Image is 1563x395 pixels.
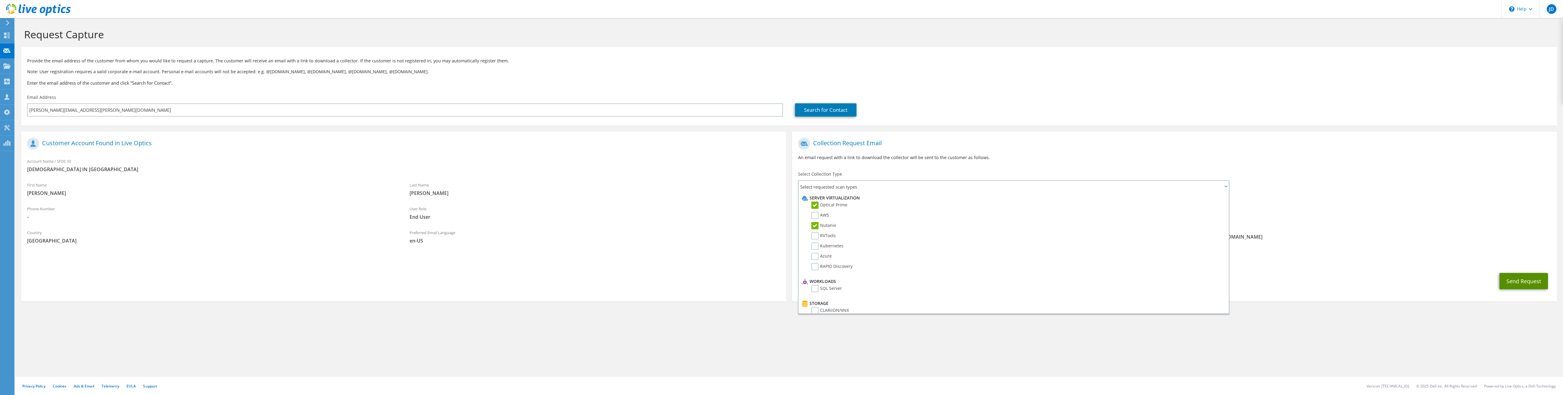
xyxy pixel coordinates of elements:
[800,300,1225,307] li: Storage
[811,243,844,250] label: Kubernetes
[27,237,398,244] span: [GEOGRAPHIC_DATA]
[27,94,56,100] label: Email Address
[404,202,786,223] div: User Role
[410,214,780,220] span: End User
[798,154,1551,161] p: An email request with a link to download the collector will be sent to the customer as follows.
[1367,384,1409,389] li: Version: [TECHNICAL_ID]
[792,246,1557,267] div: CC & Reply To
[1484,384,1556,389] li: Powered by Live Optics, a Dell Technology
[410,237,780,244] span: en-US
[799,181,1228,193] span: Select requested scan types
[404,226,786,247] div: Preferred Email Language
[800,278,1225,285] li: Workloads
[1181,234,1551,240] span: [EMAIL_ADDRESS][DOMAIN_NAME]
[404,179,786,199] div: Last Name
[798,138,1548,150] h1: Collection Request Email
[27,68,1551,75] p: Note: User registration requires a valid corporate e-mail account. Personal e-mail accounts will ...
[1175,222,1557,243] div: Sender & From
[811,212,829,219] label: AWS
[27,214,398,220] span: -
[1547,4,1556,14] span: JD
[53,384,67,389] a: Cookies
[27,138,777,150] h1: Customer Account Found in Live Optics
[811,307,849,314] label: CLARiiON/VNX
[27,166,780,173] span: [DEMOGRAPHIC_DATA] IN [GEOGRAPHIC_DATA]
[21,179,404,199] div: First Name
[811,263,853,270] label: RAPID Discovery
[27,190,398,196] span: [PERSON_NAME]
[410,190,780,196] span: [PERSON_NAME]
[811,253,832,260] label: Azure
[1509,6,1515,12] svg: \n
[795,103,856,117] a: Search for Contact
[74,384,94,389] a: Ads & Email
[21,155,786,176] div: Account Name / SFDC ID
[811,202,847,209] label: Optical Prime
[126,384,136,389] a: EULA
[811,232,836,240] label: RVTools
[798,171,842,177] label: Select Collection Type
[27,80,1551,86] h3: Enter the email address of the customer and click “Search for Contact”.
[792,222,1175,243] div: To
[811,222,836,229] label: Nutanix
[22,384,45,389] a: Privacy Policy
[1499,273,1548,289] button: Send Request
[800,194,1225,202] li: Server Virtualization
[24,28,1551,41] h1: Request Capture
[1416,384,1477,389] li: © 2025 Dell Inc. All Rights Reserved
[811,285,842,292] label: SQL Server
[792,195,1557,219] div: Requested Collections
[21,202,404,223] div: Phone Number
[143,384,157,389] a: Support
[21,226,404,247] div: Country
[27,58,1551,64] p: Provide the email address of the customer from whom you would like to request a capture. The cust...
[101,384,119,389] a: Telemetry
